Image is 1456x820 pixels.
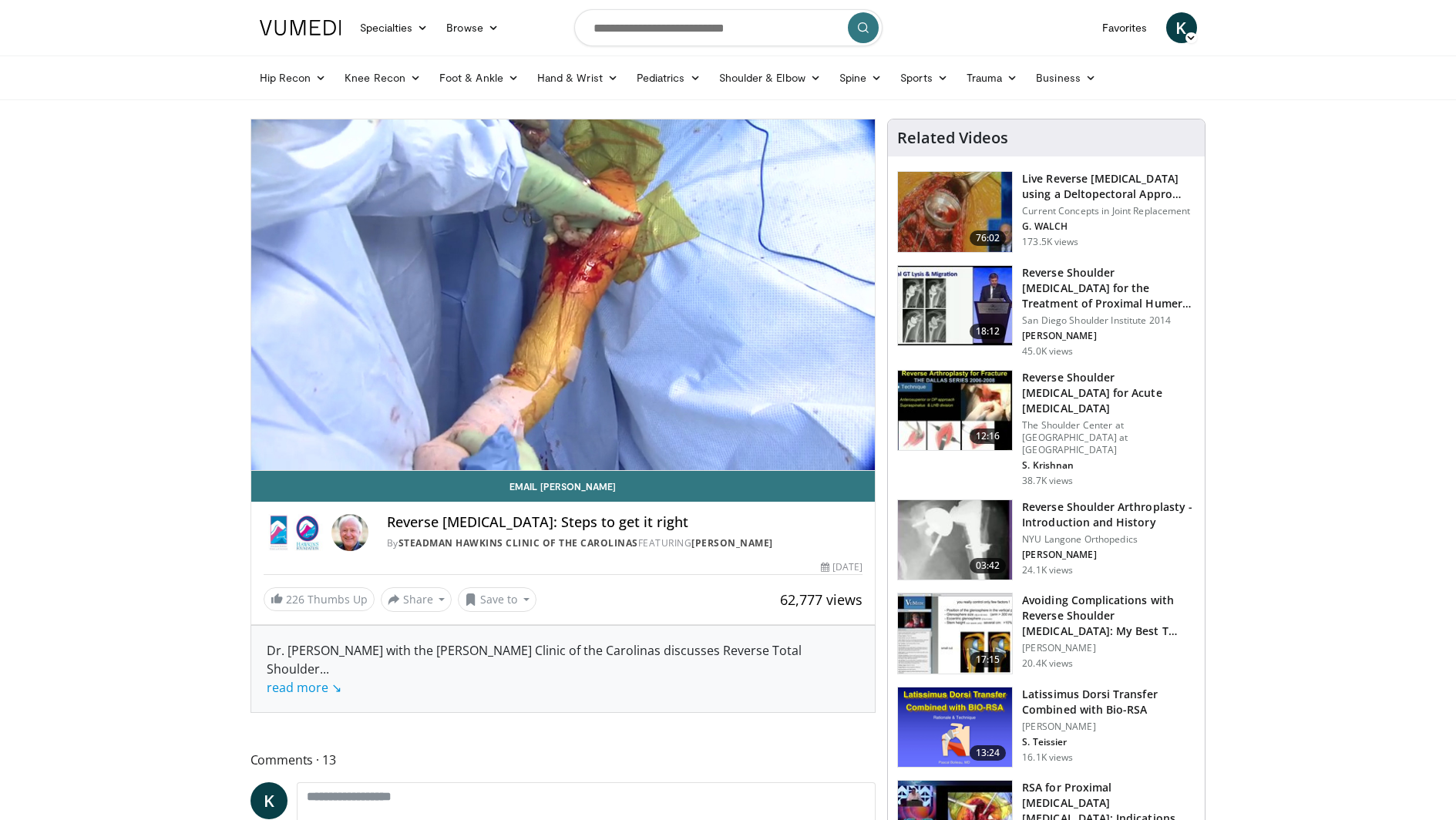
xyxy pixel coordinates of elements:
a: 17:15 Avoiding Complications with Reverse Shoulder [MEDICAL_DATA]: My Best T… [PERSON_NAME] 20.4K... [897,593,1195,674]
a: Specialties [351,12,438,43]
span: Comments 13 [251,750,876,770]
a: 76:02 Live Reverse [MEDICAL_DATA] using a Deltopectoral Appro… Current Concepts in Joint Replacem... [897,171,1195,253]
p: 45.0K views [1022,345,1073,358]
span: 62,777 views [780,590,863,609]
a: Spine [830,62,891,93]
h4: Reverse [MEDICAL_DATA]: Steps to get it right [387,514,863,531]
p: G. WALCH [1022,220,1195,233]
a: K [1166,12,1197,43]
p: 38.7K views [1022,475,1073,487]
a: Steadman Hawkins Clinic of the Carolinas [398,536,638,549]
span: ... [267,660,341,696]
h3: Latissimus Dorsi Transfer Combined with Bio-RSA [1022,687,1195,717]
img: 0e1bc6ad-fcf8-411c-9e25-b7d1f0109c17.png.150x105_q85_crop-smart_upscale.png [898,687,1012,768]
a: Pediatrics [627,62,710,93]
p: NYU Langone Orthopedics [1022,533,1195,546]
img: zucker_4.png.150x105_q85_crop-smart_upscale.jpg [898,500,1012,580]
p: [PERSON_NAME] [1022,721,1195,733]
h3: Reverse Shoulder [MEDICAL_DATA] for the Treatment of Proximal Humeral … [1022,265,1195,311]
h3: Reverse Shoulder [MEDICAL_DATA] for Acute [MEDICAL_DATA] [1022,370,1195,416]
img: 684033_3.png.150x105_q85_crop-smart_upscale.jpg [898,172,1012,252]
div: By FEATURING [387,536,863,550]
p: 173.5K views [1022,236,1078,248]
img: Q2xRg7exoPLTwO8X4xMDoxOjA4MTsiGN.150x105_q85_crop-smart_upscale.jpg [898,266,1012,346]
p: 20.4K views [1022,657,1073,670]
a: 03:42 Reverse Shoulder Arthroplasty - Introduction and History NYU Langone Orthopedics [PERSON_NA... [897,499,1195,581]
div: Dr. [PERSON_NAME] with the [PERSON_NAME] Clinic of the Carolinas discusses Reverse Total Shoulder [267,641,860,697]
p: Current Concepts in Joint Replacement [1022,205,1195,217]
div: [DATE] [821,560,863,574]
p: 16.1K views [1022,751,1073,764]
a: Hip Recon [251,62,336,93]
h3: Reverse Shoulder Arthroplasty - Introduction and History [1022,499,1195,530]
video-js: Video Player [251,119,876,471]
img: 1e0542da-edd7-4b27-ad5a-0c5d6cc88b44.150x105_q85_crop-smart_upscale.jpg [898,593,1012,674]
span: 17:15 [970,652,1007,667]
a: read more ↘ [267,679,341,696]
p: [PERSON_NAME] [1022,330,1195,342]
span: 76:02 [970,230,1007,246]
p: S. Teissier [1022,736,1195,748]
a: [PERSON_NAME] [691,536,773,549]
a: 12:16 Reverse Shoulder [MEDICAL_DATA] for Acute [MEDICAL_DATA] The Shoulder Center at [GEOGRAPHIC... [897,370,1195,487]
img: VuMedi Logo [260,20,341,35]
a: 18:12 Reverse Shoulder [MEDICAL_DATA] for the Treatment of Proximal Humeral … San Diego Shoulder ... [897,265,1195,358]
input: Search topics, interventions [574,9,883,46]
a: Knee Recon [335,62,430,93]
a: Browse [437,12,508,43]
a: Shoulder & Elbow [710,62,830,93]
span: 12:16 [970,428,1007,444]
p: 24.1K views [1022,564,1073,576]
a: Business [1027,62,1105,93]
img: Steadman Hawkins Clinic of the Carolinas [264,514,325,551]
h3: Avoiding Complications with Reverse Shoulder [MEDICAL_DATA]: My Best T… [1022,593,1195,639]
img: butch_reverse_arthroplasty_3.png.150x105_q85_crop-smart_upscale.jpg [898,371,1012,451]
a: Favorites [1093,12,1157,43]
a: Trauma [957,62,1027,93]
p: The Shoulder Center at [GEOGRAPHIC_DATA] at [GEOGRAPHIC_DATA] [1022,419,1195,456]
a: Email [PERSON_NAME] [251,471,876,502]
span: 03:42 [970,558,1007,573]
span: 13:24 [970,745,1007,761]
a: 13:24 Latissimus Dorsi Transfer Combined with Bio-RSA [PERSON_NAME] S. Teissier 16.1K views [897,687,1195,768]
button: Share [381,587,452,612]
a: 226 Thumbs Up [264,587,375,611]
span: 226 [286,592,304,607]
a: K [251,782,288,819]
p: S. Krishnan [1022,459,1195,472]
p: San Diego Shoulder Institute 2014 [1022,314,1195,327]
button: Save to [458,587,536,612]
a: Hand & Wrist [528,62,627,93]
p: [PERSON_NAME] [1022,549,1195,561]
img: Avatar [331,514,368,551]
a: Foot & Ankle [430,62,528,93]
h4: Related Videos [897,129,1008,147]
h3: Live Reverse [MEDICAL_DATA] using a Deltopectoral Appro… [1022,171,1195,202]
a: Sports [891,62,957,93]
p: [PERSON_NAME] [1022,642,1195,654]
span: 18:12 [970,324,1007,339]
